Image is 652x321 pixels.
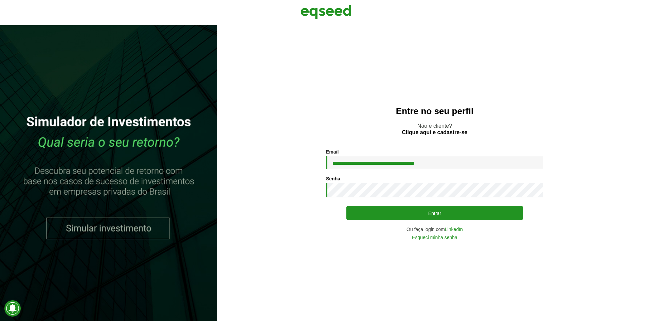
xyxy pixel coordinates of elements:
label: Email [326,149,339,154]
a: LinkedIn [445,227,463,232]
a: Esqueci minha senha [412,235,457,240]
a: Clique aqui e cadastre-se [402,130,468,135]
img: EqSeed Logo [301,3,351,20]
p: Não é cliente? [231,123,638,136]
label: Senha [326,176,340,181]
div: Ou faça login com [326,227,543,232]
h2: Entre no seu perfil [231,106,638,116]
button: Entrar [346,206,523,220]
